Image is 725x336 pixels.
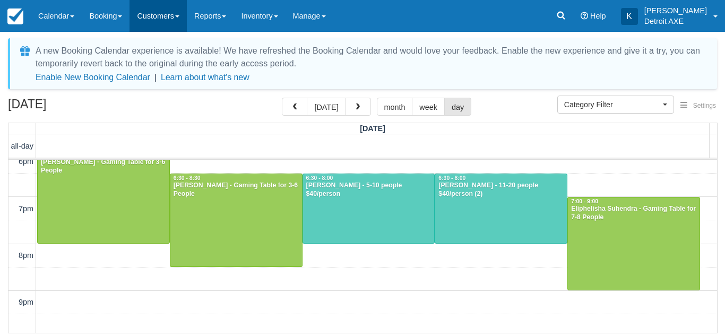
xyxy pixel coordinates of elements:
i: Help [581,12,588,20]
button: month [377,98,413,116]
a: Learn about what's new [161,73,249,82]
a: [PERSON_NAME] - Gaming Table for 3-6 People [37,150,170,244]
a: 6:30 - 8:00[PERSON_NAME] - 11-20 people $40/person (2) [435,174,567,244]
h2: [DATE] [8,98,142,117]
button: Enable New Booking Calendar [36,72,150,83]
p: Detroit AXE [644,16,707,27]
button: Settings [674,98,722,114]
span: 9pm [19,298,33,306]
span: Settings [693,102,716,109]
a: 6:30 - 8:00[PERSON_NAME] - 5-10 people $40/person [303,174,435,244]
button: day [444,98,471,116]
div: [PERSON_NAME] - Gaming Table for 3-6 People [173,182,299,199]
a: 6:30 - 8:30[PERSON_NAME] - Gaming Table for 3-6 People [170,174,303,268]
span: | [154,73,157,82]
span: 7:00 - 9:00 [571,199,598,204]
div: K [621,8,638,25]
div: A new Booking Calendar experience is available! We have refreshed the Booking Calendar and would ... [36,45,704,70]
span: 8pm [19,251,33,260]
p: [PERSON_NAME] [644,5,707,16]
span: 6pm [19,157,33,166]
button: week [412,98,445,116]
span: Category Filter [564,99,660,110]
div: [PERSON_NAME] - 5-10 people $40/person [306,182,432,199]
span: 6:30 - 8:30 [174,175,201,181]
div: [PERSON_NAME] - Gaming Table for 3-6 People [40,158,167,175]
img: checkfront-main-nav-mini-logo.png [7,8,23,24]
span: 6:30 - 8:00 [306,175,333,181]
div: Eliphelisha Suhendra - Gaming Table for 7-8 People [571,205,697,222]
span: all-day [11,142,33,150]
span: 6:30 - 8:00 [438,175,465,181]
a: 7:00 - 9:00Eliphelisha Suhendra - Gaming Table for 7-8 People [567,197,700,291]
button: [DATE] [307,98,346,116]
span: 7pm [19,204,33,213]
span: Help [590,12,606,20]
div: [PERSON_NAME] - 11-20 people $40/person (2) [438,182,564,199]
button: Category Filter [557,96,674,114]
span: [DATE] [360,124,385,133]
